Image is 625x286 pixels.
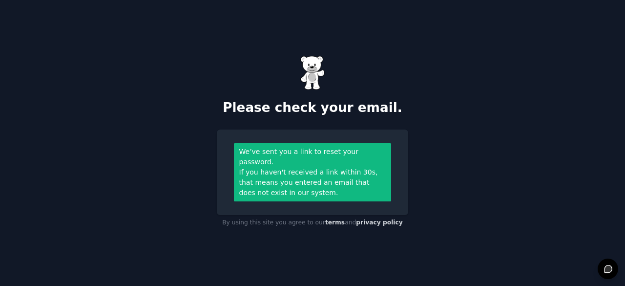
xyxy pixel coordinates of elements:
[217,215,408,231] div: By using this site you agree to our and
[300,56,325,90] img: Gummy Bear
[239,167,386,198] div: If you haven't received a link within 30s, that means you entered an email that does not exist in...
[325,219,345,226] a: terms
[217,100,408,116] h2: Please check your email.
[356,219,403,226] a: privacy policy
[239,147,386,167] div: We’ve sent you a link to reset your password.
